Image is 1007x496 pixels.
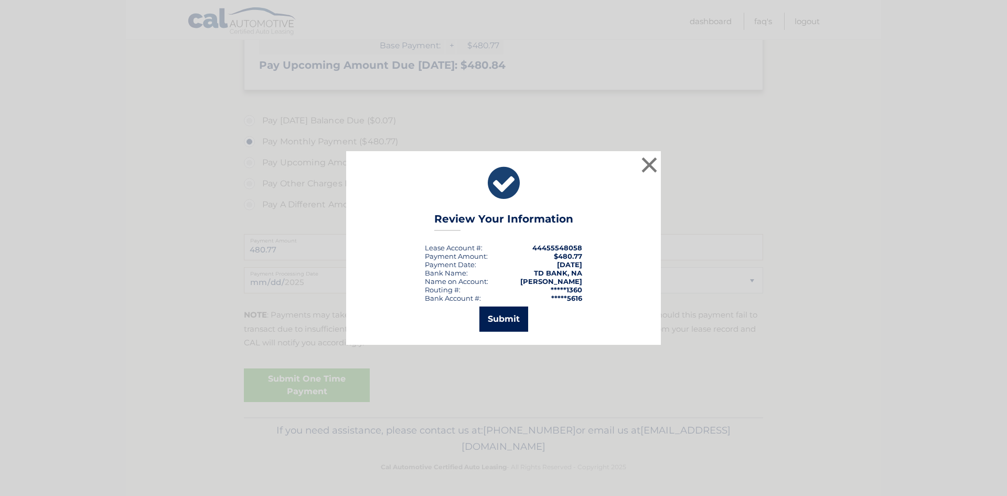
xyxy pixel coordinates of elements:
h3: Review Your Information [434,213,573,231]
div: Bank Account #: [425,294,481,302]
div: Lease Account #: [425,244,483,252]
button: × [639,154,660,175]
button: Submit [479,307,528,332]
div: Payment Amount: [425,252,488,260]
div: Routing #: [425,286,460,294]
span: Payment Date [425,260,475,269]
strong: TD BANK, NA [534,269,582,277]
span: $480.77 [554,252,582,260]
span: [DATE] [557,260,582,269]
div: Bank Name: [425,269,468,277]
div: Name on Account: [425,277,488,286]
strong: 44455548058 [532,244,582,252]
strong: [PERSON_NAME] [520,277,582,286]
div: : [425,260,476,269]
